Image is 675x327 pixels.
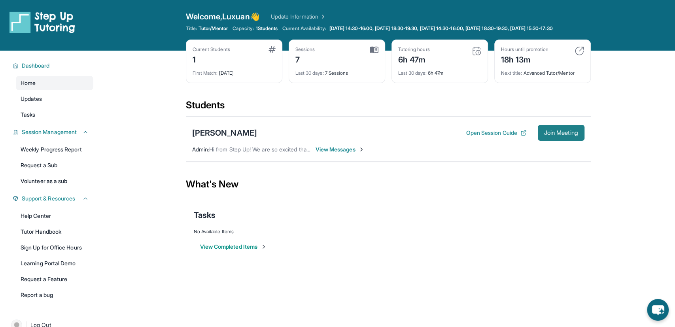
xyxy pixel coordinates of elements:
[199,25,228,32] span: Tutor/Mentor
[233,25,254,32] span: Capacity:
[544,130,578,135] span: Join Meeting
[329,25,553,32] span: [DATE] 14:30-16:00, [DATE] 18:30-19:30, [DATE] 14:30-16:00, [DATE] 18:30-19:30, [DATE] 15:30-17:30
[271,13,326,21] a: Update Information
[255,25,278,32] span: 1 Students
[194,210,216,221] span: Tasks
[16,174,93,188] a: Volunteer as a sub
[186,167,591,202] div: What's New
[16,92,93,106] a: Updates
[193,65,276,76] div: [DATE]
[316,146,365,153] span: View Messages
[398,46,430,53] div: Tutoring hours
[466,129,526,137] button: Open Session Guide
[19,195,89,202] button: Support & Resources
[370,46,378,53] img: card
[318,13,326,21] img: Chevron Right
[16,240,93,255] a: Sign Up for Office Hours
[501,65,584,76] div: Advanced Tutor/Mentor
[192,146,209,153] span: Admin :
[358,146,365,153] img: Chevron-Right
[186,11,260,22] span: Welcome, Luxuan 👋
[295,65,378,76] div: 7 Sessions
[501,53,548,65] div: 18h 13m
[16,256,93,270] a: Learning Portal Demo
[22,128,77,136] span: Session Management
[295,70,324,76] span: Last 30 days :
[501,70,522,76] span: Next title :
[186,25,197,32] span: Title:
[501,46,548,53] div: Hours until promotion
[472,46,481,56] img: card
[16,158,93,172] a: Request a Sub
[16,272,93,286] a: Request a Feature
[22,195,75,202] span: Support & Resources
[200,243,267,251] button: View Completed Items
[16,288,93,302] a: Report a bug
[575,46,584,56] img: card
[21,79,36,87] span: Home
[193,70,218,76] span: First Match :
[328,25,554,32] a: [DATE] 14:30-16:00, [DATE] 18:30-19:30, [DATE] 14:30-16:00, [DATE] 18:30-19:30, [DATE] 15:30-17:30
[21,111,35,119] span: Tasks
[282,25,326,32] span: Current Availability:
[21,95,42,103] span: Updates
[16,76,93,90] a: Home
[295,46,315,53] div: Sessions
[268,46,276,53] img: card
[16,209,93,223] a: Help Center
[186,99,591,116] div: Students
[647,299,669,321] button: chat-button
[22,62,50,70] span: Dashboard
[295,53,315,65] div: 7
[193,53,230,65] div: 1
[19,62,89,70] button: Dashboard
[538,125,584,141] button: Join Meeting
[398,70,427,76] span: Last 30 days :
[16,225,93,239] a: Tutor Handbook
[19,128,89,136] button: Session Management
[16,108,93,122] a: Tasks
[398,65,481,76] div: 6h 47m
[193,46,230,53] div: Current Students
[16,142,93,157] a: Weekly Progress Report
[194,229,583,235] div: No Available Items
[9,11,75,33] img: logo
[192,127,257,138] div: [PERSON_NAME]
[398,53,430,65] div: 6h 47m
